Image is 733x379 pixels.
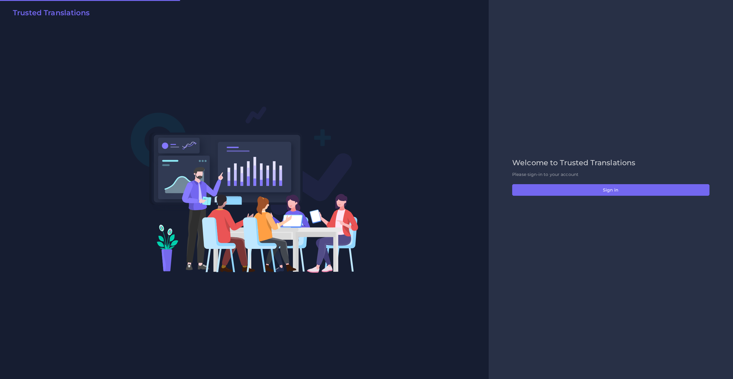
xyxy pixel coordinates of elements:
[13,9,89,17] h2: Trusted Translations
[130,106,359,273] img: Login V2
[512,171,709,178] p: Please sign-in to your account
[512,159,709,167] h2: Welcome to Trusted Translations
[9,9,89,20] a: Trusted Translations
[512,184,709,196] button: Sign in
